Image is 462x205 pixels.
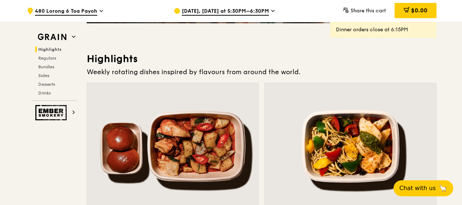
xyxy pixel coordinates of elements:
button: Chat with us🦙 [394,180,453,196]
span: 480 Lorong 6 Toa Payoh [35,8,97,16]
img: Grain web logo [35,31,69,44]
span: Desserts [38,82,55,87]
span: Sides [38,73,49,78]
span: [DATE], [DATE] at 5:30PM–6:30PM [182,8,269,16]
span: Share this cart [351,8,386,14]
span: $0.00 [411,7,427,14]
span: Regulars [38,56,56,61]
div: Weekly rotating dishes inspired by flavours from around the world. [87,67,436,77]
span: Drinks [38,91,51,96]
span: Bundles [38,64,54,69]
span: Highlights [38,47,62,52]
img: Ember Smokery web logo [35,105,69,120]
span: 🦙 [439,184,447,193]
div: Dinner orders close at 6:15PM [336,26,431,33]
h3: Highlights [87,52,436,65]
span: Chat with us [399,184,436,193]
